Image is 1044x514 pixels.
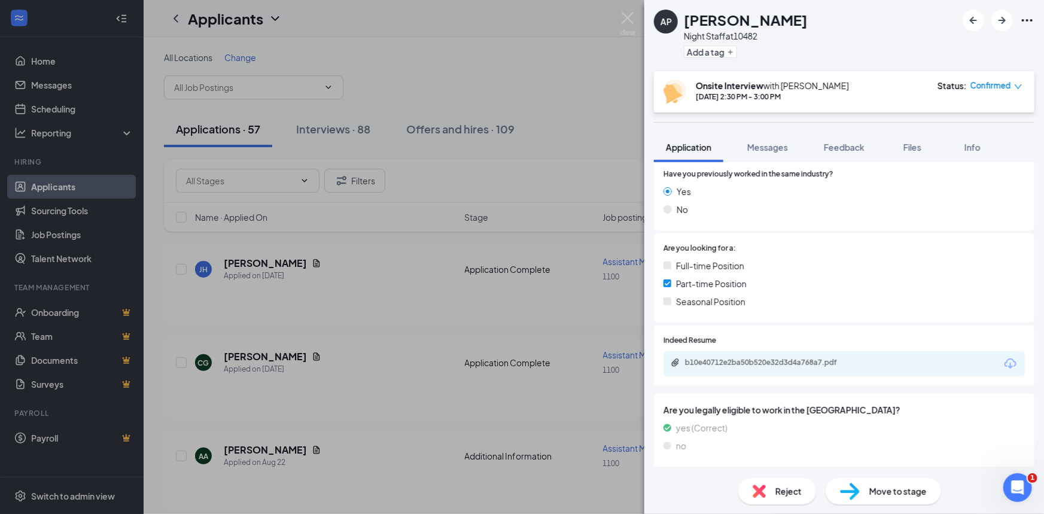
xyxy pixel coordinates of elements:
[1014,83,1022,91] span: down
[1003,473,1032,502] iframe: Intercom live chat
[676,277,747,290] span: Part-time Position
[676,259,744,272] span: Full-time Position
[1003,357,1018,371] svg: Download
[696,80,849,92] div: with [PERSON_NAME]
[676,295,745,308] span: Seasonal Position
[676,439,686,452] span: no
[727,48,734,56] svg: Plus
[775,485,802,498] span: Reject
[677,203,688,216] span: No
[684,30,808,42] div: Night Staff at 10482
[1028,473,1037,483] span: 1
[663,169,833,180] span: Have you previously worked in the same industry?
[671,358,865,369] a: Paperclipb10e40712e2ba50b520e32d3d4a768a7.pdf
[663,335,716,346] span: Indeed Resume
[676,421,728,434] span: yes (Correct)
[991,10,1013,31] button: ArrowRight
[696,80,763,91] b: Onsite Interview
[963,10,984,31] button: ArrowLeftNew
[970,80,1011,92] span: Confirmed
[938,80,967,92] div: Status :
[964,142,981,153] span: Info
[995,13,1009,28] svg: ArrowRight
[1020,13,1034,28] svg: Ellipses
[684,10,808,30] h1: [PERSON_NAME]
[747,142,788,153] span: Messages
[824,142,865,153] span: Feedback
[696,92,849,102] div: [DATE] 2:30 PM - 3:00 PM
[666,142,711,153] span: Application
[684,45,737,58] button: PlusAdd a tag
[663,243,736,254] span: Are you looking for a:
[869,485,927,498] span: Move to stage
[671,358,680,367] svg: Paperclip
[677,185,691,198] span: Yes
[661,16,672,28] div: AP
[663,403,1025,416] span: Are you legally eligible to work in the [GEOGRAPHIC_DATA]?
[966,13,981,28] svg: ArrowLeftNew
[903,142,921,153] span: Files
[685,358,853,367] div: b10e40712e2ba50b520e32d3d4a768a7.pdf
